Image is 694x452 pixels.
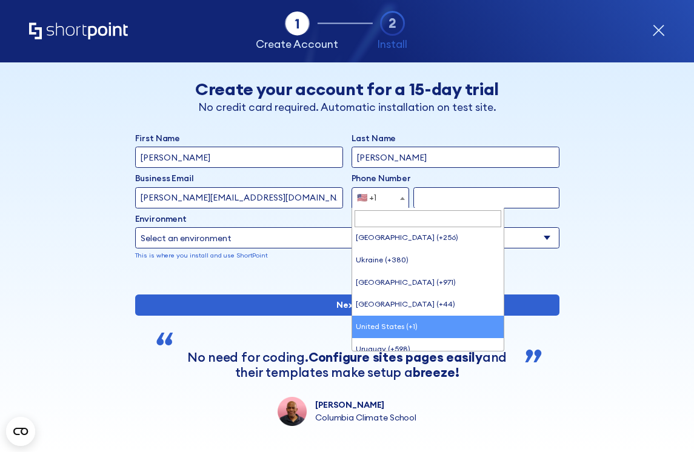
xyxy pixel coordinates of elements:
li: [GEOGRAPHIC_DATA] (+44) [352,293,504,316]
li: Uruguay (+598) [352,338,504,361]
li: [GEOGRAPHIC_DATA] (+256) [352,227,504,249]
button: Open CMP widget [6,417,35,446]
li: Ukraine (+380) [352,249,504,271]
input: Search [355,210,501,227]
li: United States (+1) [352,316,504,338]
li: [GEOGRAPHIC_DATA] (+971) [352,271,504,293]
